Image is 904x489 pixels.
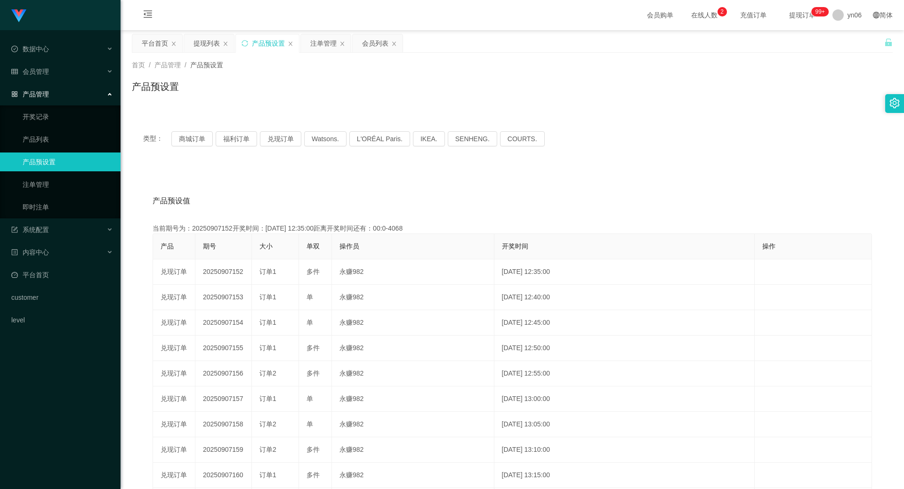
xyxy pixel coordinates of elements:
[11,226,18,233] i: 图标: form
[448,131,497,146] button: SENHENG.
[494,259,755,285] td: [DATE] 12:35:00
[332,310,494,336] td: 永赚982
[502,242,528,250] span: 开奖时间
[223,41,228,47] i: 图标: close
[307,446,320,453] span: 多件
[307,369,320,377] span: 多件
[11,249,18,256] i: 图标: profile
[718,7,727,16] sup: 2
[889,98,900,108] i: 图标: setting
[252,34,285,52] div: 产品预设置
[259,446,276,453] span: 订单2
[310,34,337,52] div: 注单管理
[332,463,494,488] td: 永赚982
[132,80,179,94] h1: 产品预设置
[195,412,252,437] td: 20250907158
[884,38,893,47] i: 图标: unlock
[332,336,494,361] td: 永赚982
[171,131,213,146] button: 商城订单
[195,463,252,488] td: 20250907160
[494,437,755,463] td: [DATE] 13:10:00
[195,437,252,463] td: 20250907159
[339,242,359,250] span: 操作员
[190,61,223,69] span: 产品预设置
[11,45,49,53] span: 数据中心
[762,242,775,250] span: 操作
[153,463,195,488] td: 兑现订单
[332,285,494,310] td: 永赚982
[259,268,276,275] span: 订单1
[307,242,320,250] span: 单双
[11,226,49,233] span: 系统配置
[153,259,195,285] td: 兑现订单
[494,361,755,386] td: [DATE] 12:55:00
[194,34,220,52] div: 提现列表
[307,293,313,301] span: 单
[259,369,276,377] span: 订单2
[391,41,397,47] i: 图标: close
[23,175,113,194] a: 注单管理
[195,336,252,361] td: 20250907155
[332,412,494,437] td: 永赚982
[153,310,195,336] td: 兑现订单
[259,395,276,402] span: 订单1
[11,46,18,52] i: 图标: check-circle-o
[23,198,113,216] a: 即时注单
[142,34,168,52] div: 平台首页
[11,311,113,329] a: level
[259,471,276,479] span: 订单1
[259,319,276,326] span: 订单1
[11,68,49,75] span: 会员管理
[307,319,313,326] span: 单
[413,131,445,146] button: IKEA.
[288,41,293,47] i: 图标: close
[23,107,113,126] a: 开奖记录
[349,131,410,146] button: L'ORÉAL Paris.
[11,288,113,307] a: customer
[153,437,195,463] td: 兑现订单
[153,224,872,233] div: 当前期号为：20250907152开奖时间：[DATE] 12:35:00距离开奖时间还有：00:0-4068
[11,265,113,284] a: 图标: dashboard平台首页
[11,90,49,98] span: 产品管理
[307,268,320,275] span: 多件
[195,285,252,310] td: 20250907153
[203,242,216,250] span: 期号
[500,131,545,146] button: COURTS.
[153,361,195,386] td: 兑现订单
[494,386,755,412] td: [DATE] 13:00:00
[195,259,252,285] td: 20250907152
[153,195,190,207] span: 产品预设值
[149,61,151,69] span: /
[307,471,320,479] span: 多件
[686,12,722,18] span: 在线人数
[195,361,252,386] td: 20250907156
[161,242,174,250] span: 产品
[307,395,313,402] span: 单
[216,131,257,146] button: 福利订单
[332,437,494,463] td: 永赚982
[332,386,494,412] td: 永赚982
[171,41,177,47] i: 图标: close
[362,34,388,52] div: 会员列表
[259,420,276,428] span: 订单2
[332,361,494,386] td: 永赚982
[11,249,49,256] span: 内容中心
[307,420,313,428] span: 单
[195,386,252,412] td: 20250907157
[153,386,195,412] td: 兑现订单
[153,336,195,361] td: 兑现订单
[873,12,880,18] i: 图标: global
[720,7,724,16] p: 2
[185,61,186,69] span: /
[143,131,171,146] span: 类型：
[332,259,494,285] td: 永赚982
[153,285,195,310] td: 兑现订单
[11,91,18,97] i: 图标: appstore-o
[132,61,145,69] span: 首页
[260,131,301,146] button: 兑现订单
[11,68,18,75] i: 图标: table
[154,61,181,69] span: 产品管理
[494,285,755,310] td: [DATE] 12:40:00
[132,0,164,31] i: 图标: menu-fold
[811,7,828,16] sup: 268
